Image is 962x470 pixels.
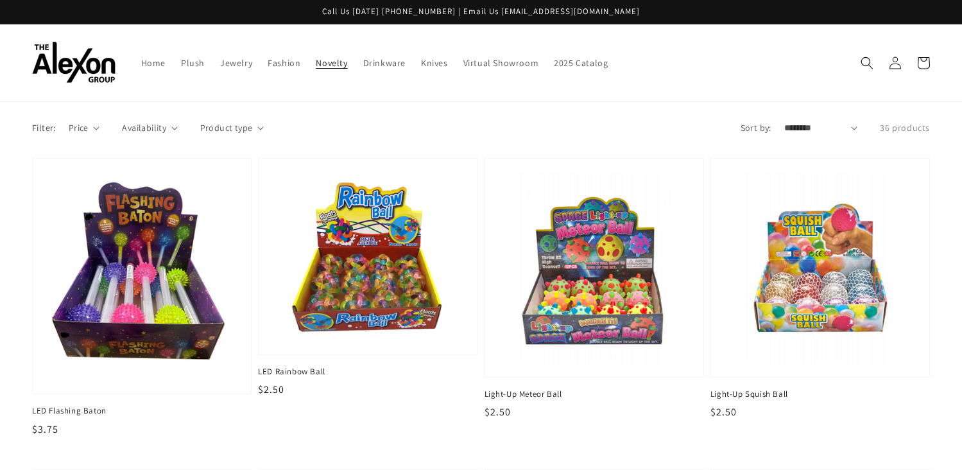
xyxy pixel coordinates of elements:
[456,49,547,76] a: Virtual Showroom
[200,121,264,135] summary: Product type
[32,121,56,135] p: Filter:
[710,405,737,419] span: $2.50
[724,171,916,364] img: Light-Up Squish Ball
[181,57,205,69] span: Plush
[69,121,89,135] span: Price
[212,49,260,76] a: Jewelry
[356,49,413,76] a: Drinkware
[32,405,252,417] span: LED Flashing Baton
[46,171,238,381] img: LED Flashing Baton
[258,158,477,397] a: LED Rainbow Ball LED Rainbow Ball $2.50
[122,121,166,135] span: Availability
[32,158,252,437] a: LED Flashing Baton LED Flashing Baton $3.75
[498,171,691,364] img: Light-Up Meteor Ball
[271,171,464,342] img: LED Rainbow Ball
[258,366,477,378] span: LED Rainbow Ball
[413,49,456,76] a: Knives
[880,121,930,135] p: 36 products
[463,57,539,69] span: Virtual Showroom
[268,57,300,69] span: Fashion
[308,49,355,76] a: Novelty
[173,49,212,76] a: Plush
[122,121,177,135] summary: Availability
[710,388,930,400] span: Light-Up Squish Ball
[32,42,116,83] img: The Alexon Group
[316,57,347,69] span: Novelty
[220,57,252,69] span: Jewelry
[485,405,511,419] span: $2.50
[200,121,253,135] span: Product type
[69,121,100,135] summary: Price
[710,158,930,420] a: Light-Up Squish Ball Light-Up Squish Ball $2.50
[32,422,58,436] span: $3.75
[258,383,284,396] span: $2.50
[133,49,173,76] a: Home
[421,57,448,69] span: Knives
[485,388,704,400] span: Light-Up Meteor Ball
[741,121,771,135] label: Sort by:
[546,49,615,76] a: 2025 Catalog
[853,49,881,77] summary: Search
[485,158,704,420] a: Light-Up Meteor Ball Light-Up Meteor Ball $2.50
[260,49,308,76] a: Fashion
[141,57,166,69] span: Home
[554,57,608,69] span: 2025 Catalog
[363,57,406,69] span: Drinkware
